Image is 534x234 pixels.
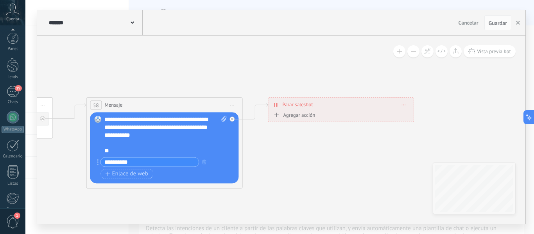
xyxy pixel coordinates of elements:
button: Guardar [484,15,511,30]
div: Agregar acción [272,112,315,118]
button: Cancelar [455,17,482,29]
span: Cuenta [6,17,19,22]
span: 58 [93,102,99,109]
span: Parar salesbot [282,101,313,108]
div: WhatsApp [2,126,24,133]
span: Mensaje [104,101,122,109]
div: Leads [2,75,24,80]
button: Enlace de web [100,169,153,179]
span: Guardar [489,20,507,26]
span: Enlace de web [105,171,148,177]
span: 1 [14,213,20,219]
div: Listas [2,181,24,186]
span: Cancelar [459,19,478,26]
button: Vista previa bot [464,45,516,57]
div: Correo [2,207,24,212]
div: Panel [2,46,24,52]
span: 19 [15,85,22,91]
div: Calendario [2,154,24,159]
span: Vista previa bot [477,48,511,55]
div: Chats [2,100,24,105]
